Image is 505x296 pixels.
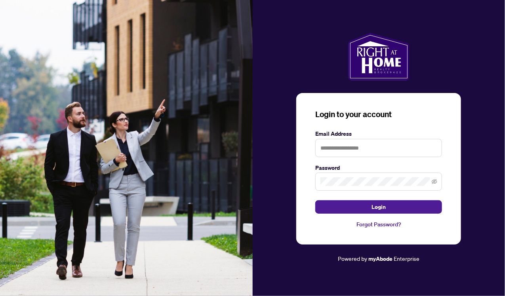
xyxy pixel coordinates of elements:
button: Login [315,200,442,214]
label: Password [315,163,442,172]
a: myAbode [368,254,393,263]
span: Enterprise [394,255,419,262]
span: Login [372,201,386,213]
span: Powered by [338,255,367,262]
label: Email Address [315,129,442,138]
img: ma-logo [348,33,410,80]
span: eye-invisible [432,179,437,184]
h3: Login to your account [315,109,442,120]
a: Forgot Password? [315,220,442,229]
